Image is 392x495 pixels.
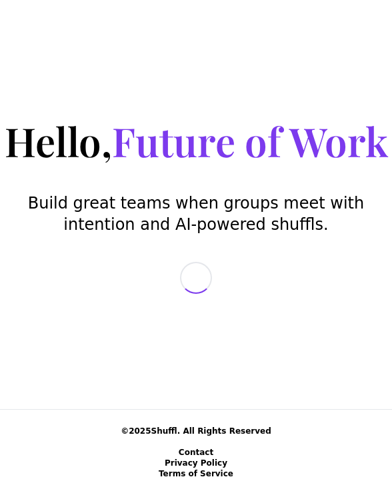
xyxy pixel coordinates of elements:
a: Privacy Policy [165,458,227,468]
p: Build great teams when groups meet with intention and AI-powered shuffls. [25,193,367,235]
div: Contact [179,447,213,458]
a: Terms of Service [159,468,233,479]
h1: Hello, [5,116,388,166]
span: Future of Work [112,114,388,167]
span: © 2025 Shuffl. All Rights Reserved [121,426,271,436]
